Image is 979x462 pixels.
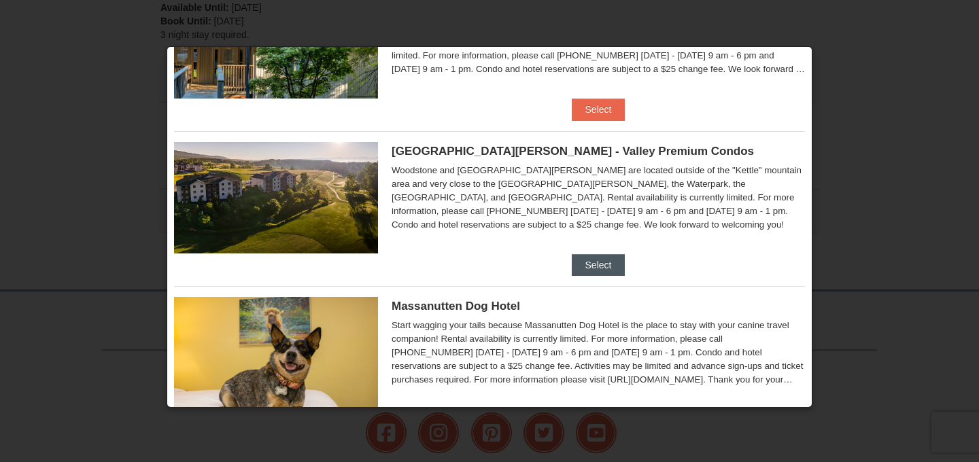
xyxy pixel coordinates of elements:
[392,164,805,232] div: Woodstone and [GEOGRAPHIC_DATA][PERSON_NAME] are located outside of the "Kettle" mountain area an...
[174,297,378,408] img: 27428181-5-81c892a3.jpg
[392,145,754,158] span: [GEOGRAPHIC_DATA][PERSON_NAME] - Valley Premium Condos
[392,300,520,313] span: Massanutten Dog Hotel
[572,254,625,276] button: Select
[174,142,378,253] img: 19219041-4-ec11c166.jpg
[392,319,805,387] div: Start wagging your tails because Massanutten Dog Hotel is the place to stay with your canine trav...
[572,99,625,120] button: Select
